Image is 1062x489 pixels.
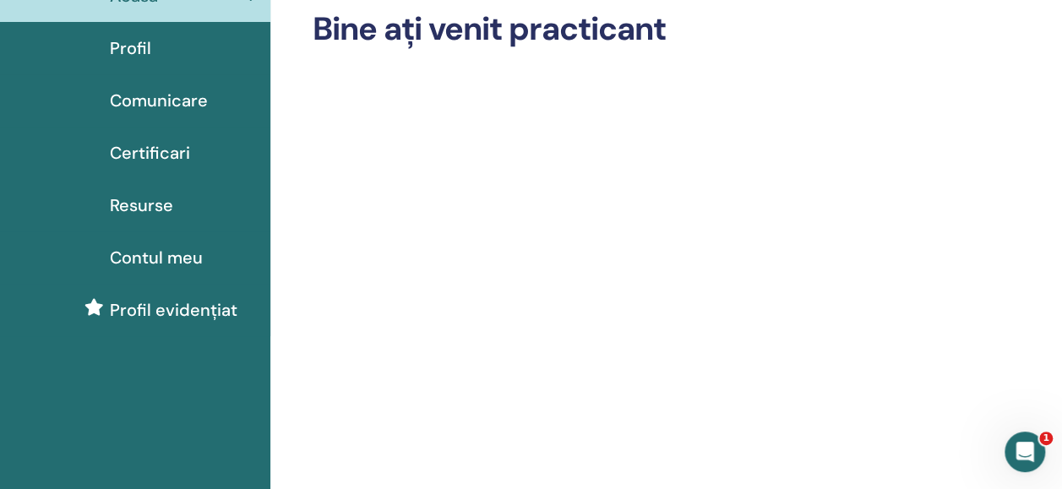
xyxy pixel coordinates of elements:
[110,245,203,270] span: Contul meu
[110,193,173,218] span: Resurse
[110,297,237,323] span: Profil evidențiat
[1005,432,1045,472] iframe: Intercom live chat
[110,88,208,113] span: Comunicare
[110,140,190,166] span: Certificari
[110,35,151,61] span: Profil
[313,10,915,49] h2: Bine ați venit practicant
[1039,432,1053,445] span: 1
